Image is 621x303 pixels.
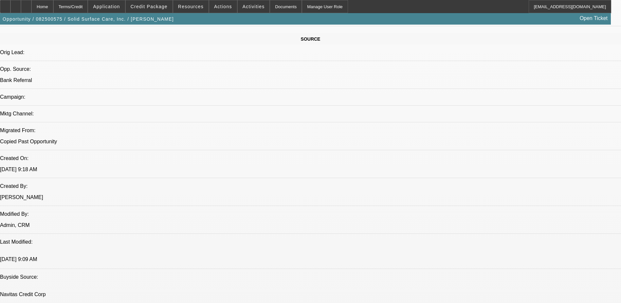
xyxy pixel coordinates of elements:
[131,4,168,9] span: Credit Package
[3,16,174,22] span: Opportunity / 082500575 / Solid Surface Care, Inc. / [PERSON_NAME]
[577,13,610,24] a: Open Ticket
[178,4,204,9] span: Resources
[173,0,209,13] button: Resources
[214,4,232,9] span: Actions
[243,4,265,9] span: Activities
[238,0,270,13] button: Activities
[88,0,125,13] button: Application
[301,36,320,42] span: SOURCE
[126,0,173,13] button: Credit Package
[209,0,237,13] button: Actions
[93,4,120,9] span: Application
